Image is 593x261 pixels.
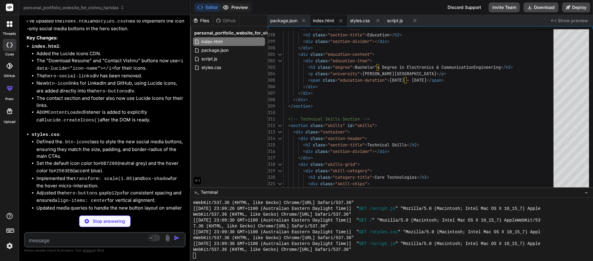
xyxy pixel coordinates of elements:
[83,248,94,252] span: privacy
[298,155,303,161] span: </
[276,181,284,187] div: Click to collapse the range.
[268,77,275,84] div: 305
[310,71,313,76] span: p
[328,149,330,154] span: =
[23,5,124,11] span: personal_portfolio_website_for_vishnu_haridas
[268,32,275,38] div: 298
[330,149,372,154] span: "section-divider"
[387,77,389,83] span: >
[422,174,427,180] span: h3
[369,206,395,212] span: /script.js
[36,57,184,72] li: The "Download Resume" and "Contact Vishnu" buttons now use for their icons.
[305,142,310,148] span: h2
[323,136,325,141] span: =
[276,161,284,168] div: Click to collapse the range.
[268,181,275,187] div: 321
[431,77,441,83] span: span
[293,103,310,109] span: section
[55,198,107,203] code: align-items: center
[191,18,213,24] div: Files
[303,58,305,63] span: <
[389,32,394,38] span: </
[310,77,320,83] span: span
[585,189,588,195] span: −
[511,64,513,70] span: >
[333,174,372,180] span: "category-title"
[325,32,328,38] span: =
[323,123,325,128] span: =
[369,241,395,247] span: /script.js
[399,32,402,38] span: >
[298,161,301,167] span: <
[94,89,128,94] code: hero-buttons
[303,39,305,44] span: <
[387,18,403,24] span: script.js
[398,229,540,235] span: " "Mozilla/5.0 (Macintosh; Intel Mac OS X 10_15_7) Appl
[98,19,126,24] code: styles.css
[369,218,372,223] span: /
[325,51,372,57] span: "education-content"
[357,161,360,167] span: >
[276,51,284,58] div: Click to collapse the range.
[370,58,372,63] span: >
[62,140,87,145] code: .btn-icon
[367,142,407,148] span: Technical Skills
[407,142,412,148] span: </
[193,212,351,218] span: WebKit/537.36 (KHTML, like Gecko) Chrome/[URL] Safari/537.36"
[276,129,284,135] div: Click to collapse the range.
[305,149,313,154] span: div
[303,168,305,173] span: <
[427,174,429,180] span: >
[335,77,338,83] span: =
[310,51,323,57] span: class
[330,64,333,70] span: =
[367,181,370,186] span: >
[330,168,370,173] span: "skill-category"
[325,142,328,148] span: =
[27,18,184,32] p: I've updated the and files to implement the icon-only social media buttons in the hero section.
[355,123,375,128] span: "skills"
[268,142,275,148] div: 315
[395,241,540,247] span: " "Mozilla/5.0 (Macintosh; Intel Mac OS X 10_15_7) Apple
[562,2,590,12] button: Deploy
[323,51,325,57] span: =
[53,169,73,174] code: #2563EB
[308,84,315,89] span: div
[74,176,135,181] code: transform: scale(1.05)
[213,18,239,24] div: Github
[36,72,184,80] li: The div has been removed.
[201,64,222,71] span: styles.css
[32,43,184,131] li: :
[372,39,380,44] span: ></
[365,32,367,38] span: >
[360,71,362,76] span: >
[32,44,59,49] code: index.html
[308,174,310,180] span: <
[36,190,184,205] li: Adjusted the to for consistent spacing and ensured for vertical alignment.
[310,136,323,141] span: class
[303,32,305,38] span: <
[276,58,284,64] div: Click to collapse the range.
[444,71,446,76] span: >
[389,77,427,83] span: [DATE] – [DATE]
[288,103,293,109] span: </
[308,64,310,70] span: <
[355,64,473,70] span: Bachelor’s Degree in Electronics & Communication
[98,161,117,166] code: #6B7280
[328,168,330,173] span: =
[375,174,417,180] span: Core Technologies
[220,3,250,12] button: Preview
[36,95,184,109] li: The contact section and footer also now use Lucide icons for their links.
[36,50,184,57] li: Added the Lucide Icons CDN.
[323,77,335,83] span: class
[291,123,308,128] span: section
[310,64,315,70] span: h3
[369,229,398,235] span: /styles.css
[427,77,431,83] span: </
[310,103,313,109] span: >
[268,129,275,135] div: 313
[310,174,315,180] span: h3
[372,174,375,180] span: >
[36,109,184,124] li: A listener is added to explicitly call after the DOM is ready.
[201,47,229,54] span: package.json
